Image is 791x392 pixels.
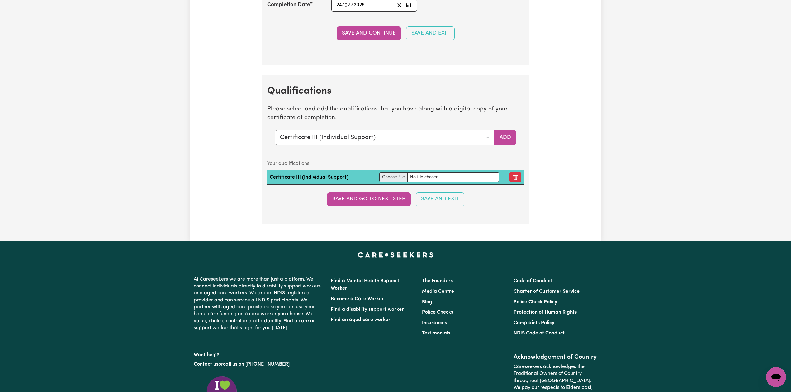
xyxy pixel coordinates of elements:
a: Complaints Policy [514,320,554,325]
p: Please select and add the qualifications that you have along with a digital copy of your certific... [267,105,524,123]
label: Completion Date [267,1,310,9]
a: Careseekers home page [358,252,433,257]
caption: Your qualifications [267,157,524,170]
p: Want help? [194,349,323,358]
a: Charter of Customer Service [514,289,580,294]
input: -- [336,1,342,9]
button: Clear date [395,1,404,9]
a: Insurances [422,320,447,325]
a: call us on [PHONE_NUMBER] [223,362,290,367]
td: Certificate III (Individual Support) [267,170,377,185]
a: Find a disability support worker [331,307,404,312]
h2: Qualifications [267,85,524,97]
span: / [351,2,353,8]
a: Media Centre [422,289,454,294]
button: Save and Exit [406,26,455,40]
a: Blog [422,300,432,305]
button: Save and Continue [337,26,401,40]
button: Enter the Completion Date of your CPR Course [404,1,413,9]
a: Testimonials [422,331,450,336]
input: -- [345,1,351,9]
span: 0 [344,2,348,7]
a: Protection of Human Rights [514,310,577,315]
a: Become a Care Worker [331,296,384,301]
a: Contact us [194,362,218,367]
h2: Acknowledgement of Country [514,353,597,361]
a: NDIS Code of Conduct [514,331,565,336]
a: Find an aged care worker [331,317,391,322]
button: Save and go to next step [327,192,411,206]
a: Police Check Policy [514,300,557,305]
a: Code of Conduct [514,278,552,283]
button: Add selected qualification [494,130,516,145]
p: At Careseekers we are more than just a platform. We connect individuals directly to disability su... [194,273,323,334]
a: Police Checks [422,310,453,315]
span: / [342,2,344,8]
button: Remove qualification [509,172,521,182]
button: Save and Exit [416,192,464,206]
a: The Founders [422,278,453,283]
iframe: Button to launch messaging window [766,367,786,387]
p: or [194,358,323,370]
input: ---- [353,1,365,9]
a: Find a Mental Health Support Worker [331,278,399,291]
